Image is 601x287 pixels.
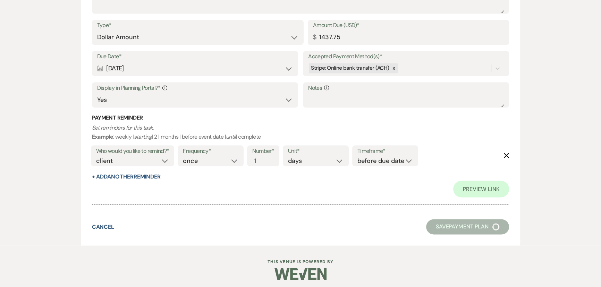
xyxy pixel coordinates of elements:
label: Unit* [288,146,344,156]
label: Number* [252,146,274,156]
label: Amount Due (USD)* [313,20,504,31]
a: Preview Link [453,181,509,197]
label: Timeframe* [357,146,413,156]
i: until [226,133,236,140]
i: starting [134,133,152,140]
label: Type* [97,20,298,31]
div: $ [313,33,316,42]
label: Accepted Payment Method(s)* [308,52,504,62]
label: Notes [308,83,504,93]
div: [DATE] [97,62,293,75]
label: Display in Planning Portal?* [97,83,293,93]
label: Frequency* [183,146,238,156]
button: Cancel [92,224,115,229]
i: Set reminders for this task. [92,124,154,131]
button: + AddAnotherReminder [92,174,161,179]
p: : weekly | | 2 | months | before event date | | complete [92,123,509,141]
span: Stripe: Online bank transfer (ACH) [311,64,389,71]
label: Due Date* [97,52,293,62]
b: Example [92,133,113,140]
label: Who would you like to remind?* [96,146,169,156]
button: SavePayment Plan [426,219,509,234]
img: loading spinner [492,223,499,230]
h3: Payment Reminder [92,114,509,121]
img: Weven Logo [274,262,327,286]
